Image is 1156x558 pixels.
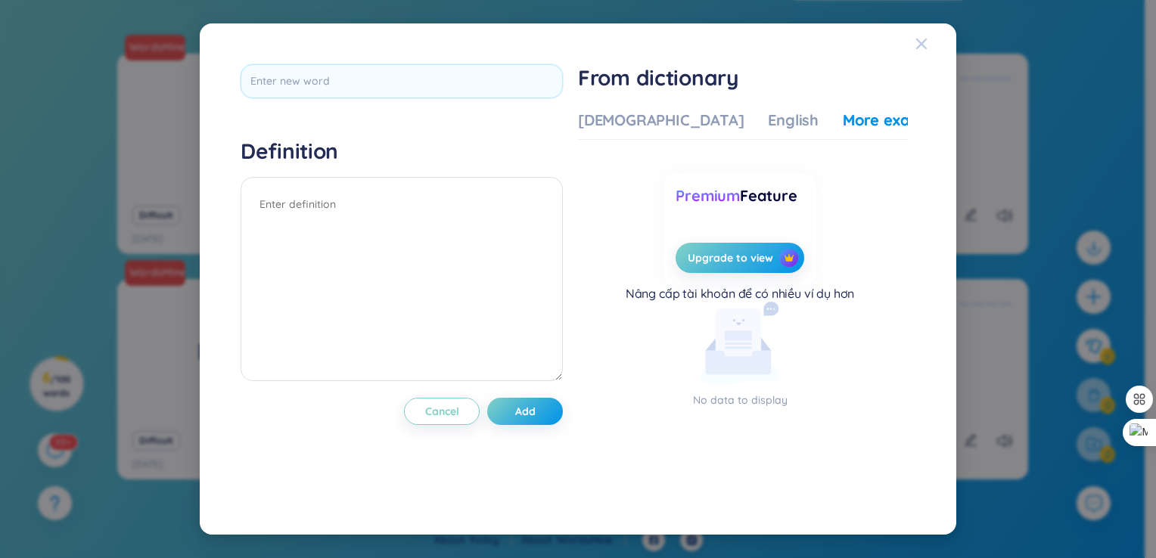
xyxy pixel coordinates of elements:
[578,110,744,131] div: [DEMOGRAPHIC_DATA]
[515,404,536,419] span: Add
[768,110,819,131] div: English
[784,253,794,263] img: crown icon
[915,23,956,64] button: Close
[241,64,563,98] input: Enter new word
[578,392,902,408] p: No data to display
[843,110,952,131] div: More examples
[676,186,740,205] span: Premium
[688,250,773,265] span: Upgrade to view
[241,138,563,165] h4: Definition
[626,285,855,302] div: Nâng cấp tài khoản để có nhiều ví dụ hơn
[578,64,908,91] h1: From dictionary
[425,404,459,419] span: Cancel
[676,185,803,206] div: Feature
